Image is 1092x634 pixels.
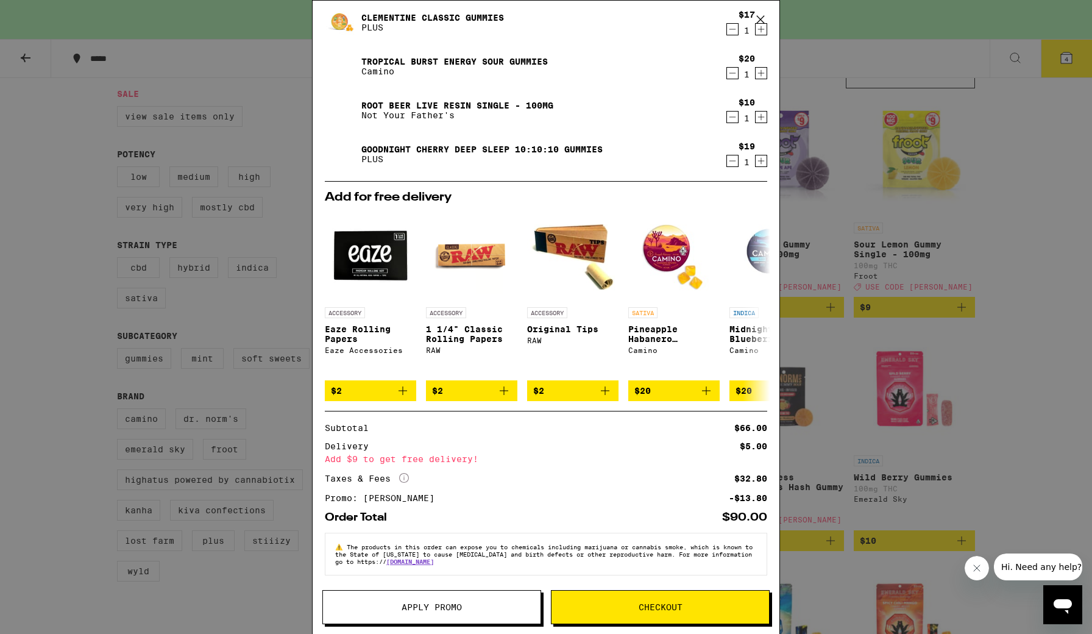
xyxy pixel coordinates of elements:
[739,26,755,35] div: 1
[335,543,347,550] span: ⚠️
[755,155,767,167] button: Increment
[755,111,767,123] button: Increment
[361,101,553,110] a: Root Beer Live Resin Single - 100mg
[331,386,342,396] span: $2
[386,558,434,565] a: [DOMAIN_NAME]
[325,346,416,354] div: Eaze Accessories
[361,110,553,120] p: Not Your Father's
[739,157,755,167] div: 1
[426,380,517,401] button: Add to bag
[729,380,821,401] button: Add to bag
[628,324,720,344] p: Pineapple Habanero Uplifting Gummies
[402,603,462,611] span: Apply Promo
[325,380,416,401] button: Add to bag
[729,346,821,354] div: Camino
[361,154,603,164] p: PLUS
[527,210,619,380] a: Open page for Original Tips from RAW
[432,386,443,396] span: $2
[755,67,767,79] button: Increment
[325,191,767,204] h2: Add for free delivery
[736,386,752,396] span: $20
[628,210,720,380] a: Open page for Pineapple Habanero Uplifting Gummies from Camino
[325,5,359,40] img: Clementine CLASSIC Gummies
[325,442,377,451] div: Delivery
[739,54,755,63] div: $20
[739,141,755,151] div: $19
[335,543,753,565] span: The products in this order can expose you to chemicals including marijuana or cannabis smoke, whi...
[426,210,517,301] img: RAW - 1 1/4" Classic Rolling Papers
[734,424,767,432] div: $66.00
[325,455,767,463] div: Add $9 to get free delivery!
[325,137,359,171] img: Goodnight Cherry Deep Sleep 10:10:10 Gummies
[533,386,544,396] span: $2
[325,473,409,484] div: Taxes & Fees
[729,307,759,318] p: INDICA
[628,307,658,318] p: SATIVA
[740,442,767,451] div: $5.00
[426,210,517,380] a: Open page for 1 1/4" Classic Rolling Papers from RAW
[739,98,755,107] div: $10
[325,210,416,301] img: Eaze Accessories - Eaze Rolling Papers
[325,324,416,344] p: Eaze Rolling Papers
[734,474,767,483] div: $32.80
[527,307,567,318] p: ACCESSORY
[1043,585,1082,624] iframe: Button to launch messaging window
[322,590,541,624] button: Apply Promo
[729,494,767,502] div: -$13.80
[361,66,548,76] p: Camino
[527,380,619,401] button: Add to bag
[325,494,443,502] div: Promo: [PERSON_NAME]
[325,93,359,127] img: Root Beer Live Resin Single - 100mg
[726,155,739,167] button: Decrement
[325,49,359,84] img: Tropical Burst Energy Sour Gummies
[965,556,989,580] iframe: Close message
[325,210,416,380] a: Open page for Eaze Rolling Papers from Eaze Accessories
[426,346,517,354] div: RAW
[729,210,821,301] img: Camino - Midnight Blueberry 5:1 Sleep Gummies
[361,57,548,66] a: Tropical Burst Energy Sour Gummies
[361,144,603,154] a: Goodnight Cherry Deep Sleep 10:10:10 Gummies
[527,324,619,334] p: Original Tips
[634,386,651,396] span: $20
[739,10,755,20] div: $17
[527,337,619,344] div: RAW
[739,69,755,79] div: 1
[426,307,466,318] p: ACCESSORY
[994,554,1082,580] iframe: Message from company
[426,324,517,344] p: 1 1/4" Classic Rolling Papers
[726,23,739,35] button: Decrement
[361,13,504,23] a: Clementine CLASSIC Gummies
[726,67,739,79] button: Decrement
[722,512,767,523] div: $90.00
[551,590,770,624] button: Checkout
[361,23,504,32] p: PLUS
[729,210,821,380] a: Open page for Midnight Blueberry 5:1 Sleep Gummies from Camino
[628,380,720,401] button: Add to bag
[325,424,377,432] div: Subtotal
[325,512,395,523] div: Order Total
[729,324,821,344] p: Midnight Blueberry 5:1 Sleep Gummies
[639,603,682,611] span: Checkout
[726,111,739,123] button: Decrement
[628,346,720,354] div: Camino
[628,210,720,301] img: Camino - Pineapple Habanero Uplifting Gummies
[739,113,755,123] div: 1
[527,210,619,301] img: RAW - Original Tips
